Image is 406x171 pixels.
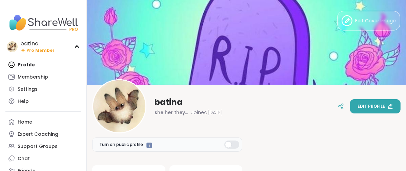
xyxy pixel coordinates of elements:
div: Home [18,119,32,126]
button: Edit Cover Image [337,11,400,30]
div: Settings [18,86,38,93]
span: Joined [DATE] [191,109,223,116]
button: Edit profile [350,99,401,113]
div: batina [20,40,55,47]
iframe: Spotlight [146,143,152,148]
a: Membership [5,71,81,83]
span: Edit profile [358,103,385,109]
img: ShareWell Nav Logo [5,11,81,35]
div: Membership [18,74,48,81]
a: Help [5,95,81,107]
span: Edit Cover Image [355,17,396,24]
div: Support Groups [18,143,58,150]
img: batina [7,41,18,52]
span: batina [155,97,183,108]
img: batina [93,80,145,132]
span: she her they them [155,109,188,116]
div: Chat [18,155,30,162]
a: Chat [5,152,81,165]
a: Support Groups [5,140,81,152]
div: Help [18,98,29,105]
a: Settings [5,83,81,95]
a: Home [5,116,81,128]
span: Pro Member [26,48,55,54]
div: Expert Coaching [18,131,58,138]
span: Turn on public profile [99,142,143,148]
a: Expert Coaching [5,128,81,140]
